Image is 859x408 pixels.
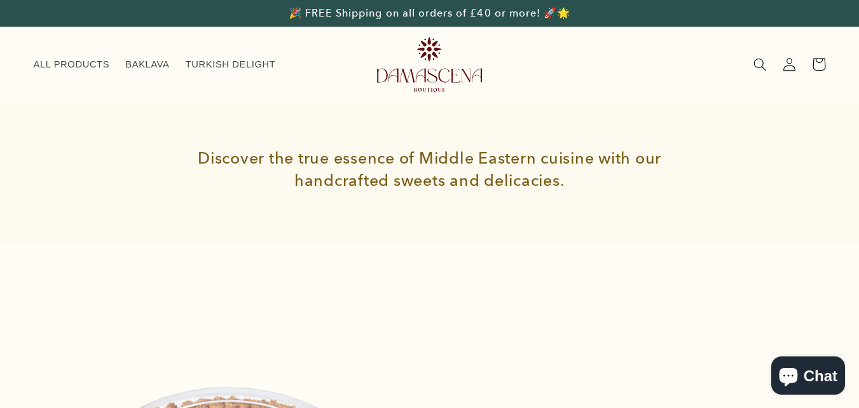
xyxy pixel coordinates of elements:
img: Damascena Boutique [377,37,482,92]
h1: Discover the true essence of Middle Eastern cuisine with our handcrafted sweets and delicacies. [167,128,692,211]
summary: Search [746,50,775,79]
span: 🎉 FREE Shipping on all orders of £40 or more! 🚀🌟 [289,7,570,19]
span: BAKLAVA [125,59,169,71]
span: TURKISH DELIGHT [186,59,276,71]
a: TURKISH DELIGHT [177,50,284,78]
inbox-online-store-chat: Shopify online store chat [767,356,849,398]
span: ALL PRODUCTS [34,59,110,71]
a: BAKLAVA [118,50,177,78]
a: ALL PRODUCTS [25,50,118,78]
a: Damascena Boutique [355,32,505,97]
